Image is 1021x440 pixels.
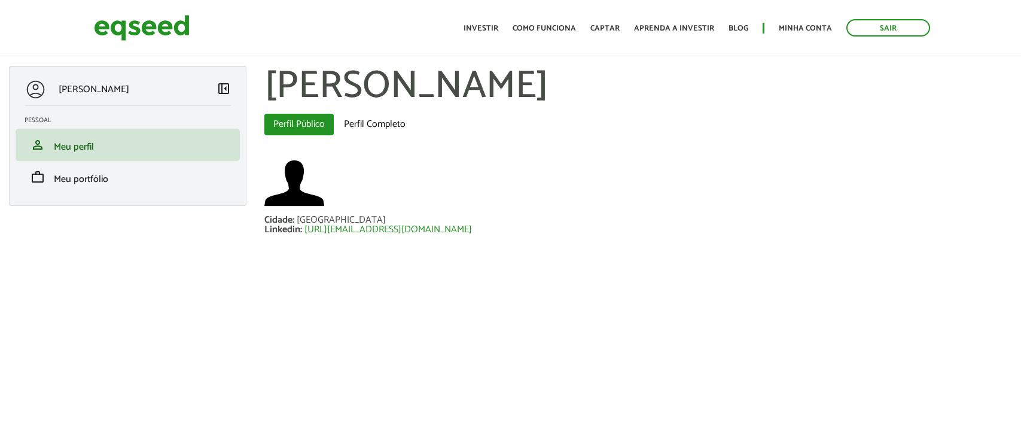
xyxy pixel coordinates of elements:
div: Linkedin [264,225,304,235]
a: Sair [846,19,930,37]
div: [GEOGRAPHIC_DATA] [297,216,386,225]
a: Investir [464,25,498,32]
a: Minha conta [779,25,832,32]
a: Blog [729,25,748,32]
img: EqSeed [94,12,190,44]
h1: [PERSON_NAME] [264,66,1012,108]
h2: Pessoal [25,117,240,124]
a: Ver perfil do usuário. [264,153,324,213]
span: person [31,138,45,152]
a: Colapsar menu [217,81,231,98]
p: [PERSON_NAME] [59,84,129,95]
a: personMeu perfil [25,138,231,152]
a: Como funciona [513,25,576,32]
span: Meu perfil [54,139,94,155]
a: Perfil Público [264,114,334,135]
div: Cidade [264,216,297,225]
li: Meu portfólio [16,161,240,193]
a: workMeu portfólio [25,170,231,184]
span: left_panel_close [217,81,231,96]
a: [URL][EMAIL_ADDRESS][DOMAIN_NAME] [304,225,472,235]
li: Meu perfil [16,129,240,161]
span: work [31,170,45,184]
a: Captar [590,25,620,32]
span: Meu portfólio [54,171,108,187]
a: Perfil Completo [335,114,415,135]
span: : [300,221,302,238]
img: Foto de Caio Ribeiro Monteiro [264,153,324,213]
span: : [292,212,294,228]
a: Aprenda a investir [634,25,714,32]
